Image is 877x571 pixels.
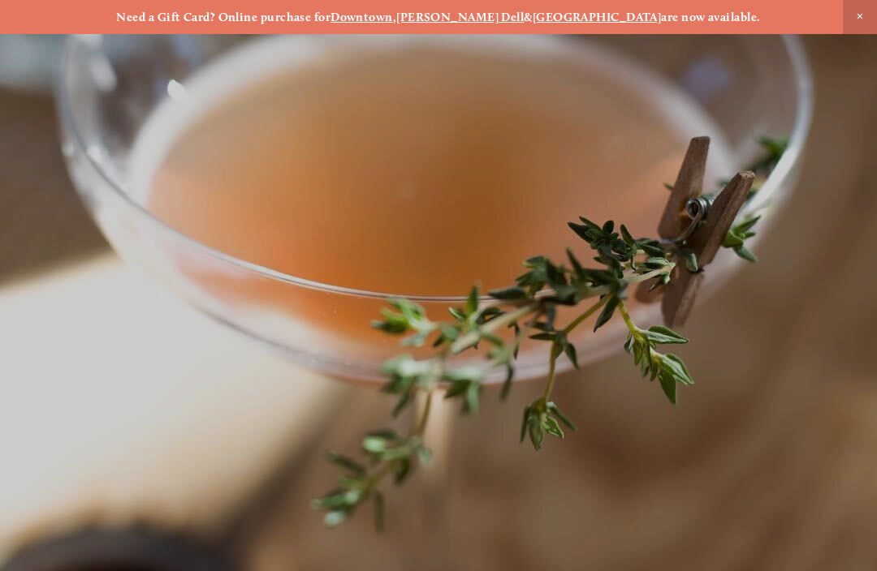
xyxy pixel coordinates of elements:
strong: , [393,10,396,24]
strong: are now available. [661,10,760,24]
a: [PERSON_NAME] Dell [396,10,524,24]
strong: Need a Gift Card? Online purchase for [116,10,330,24]
a: [GEOGRAPHIC_DATA] [533,10,662,24]
a: Downtown [330,10,393,24]
strong: & [524,10,532,24]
